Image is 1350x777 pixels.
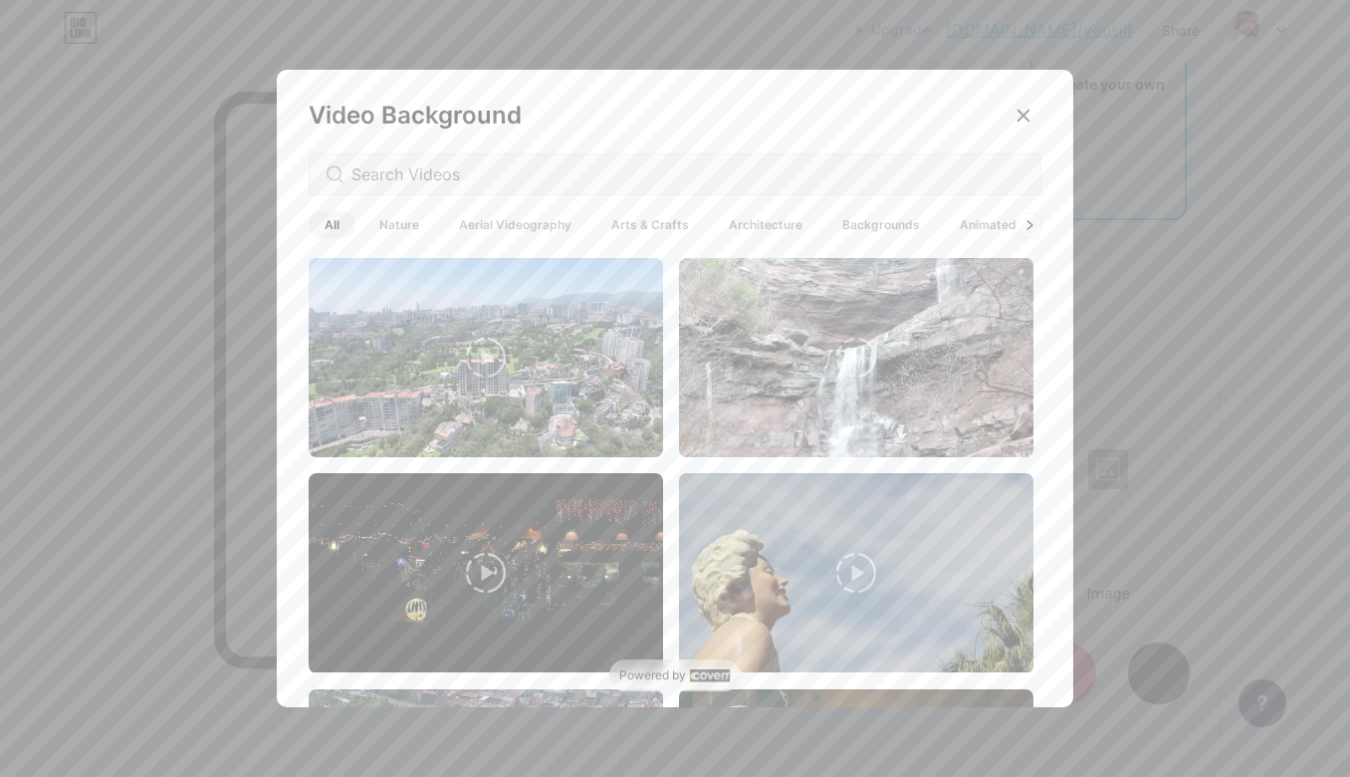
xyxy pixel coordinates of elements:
span: Nature [363,211,435,238]
span: Arts & Crafts [595,211,705,238]
span: Video Background [309,101,522,129]
input: Search Videos [351,162,1024,186]
span: Animated [944,211,1032,238]
span: Architecture [713,211,818,238]
span: All [309,211,355,238]
span: Backgrounds [826,211,936,238]
span: Powered by [619,667,686,683]
span: Aerial Videography [443,211,587,238]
